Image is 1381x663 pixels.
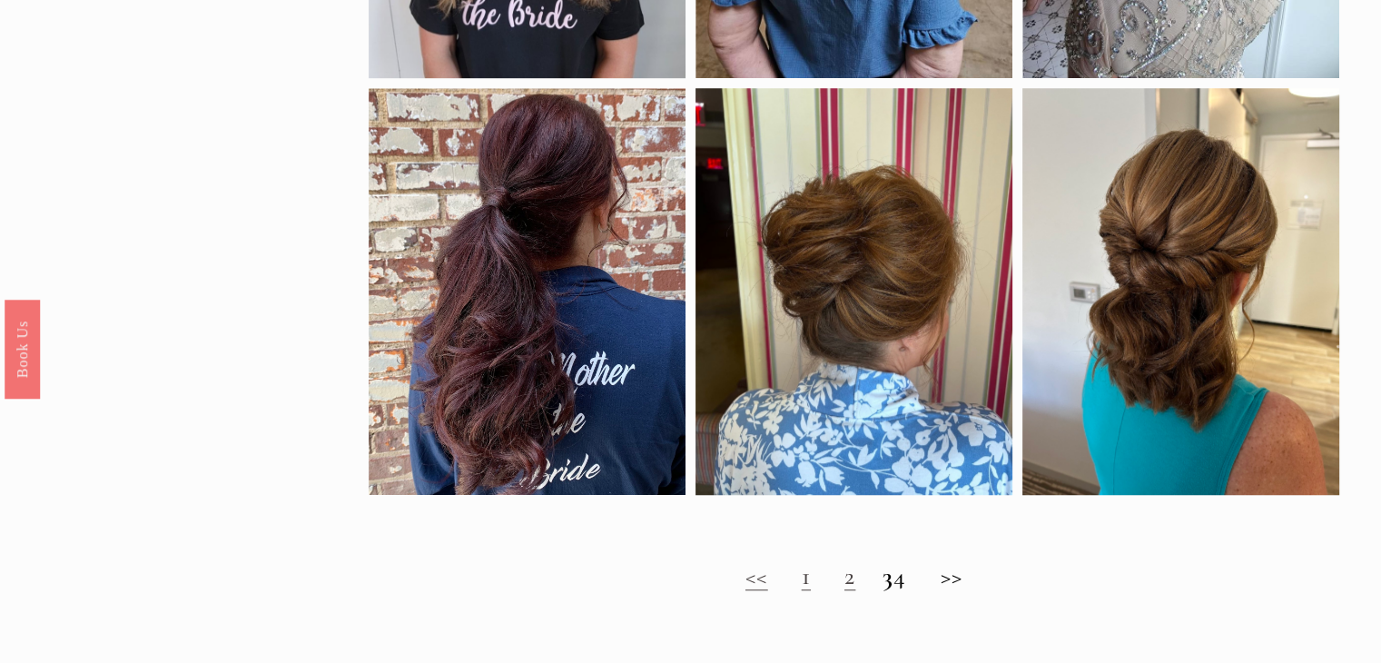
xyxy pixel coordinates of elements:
[745,560,768,591] a: <<
[844,560,855,591] a: 2
[5,300,40,399] a: Book Us
[369,561,1340,591] h2: 4 >>
[883,560,893,591] strong: 3
[802,560,811,591] a: 1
